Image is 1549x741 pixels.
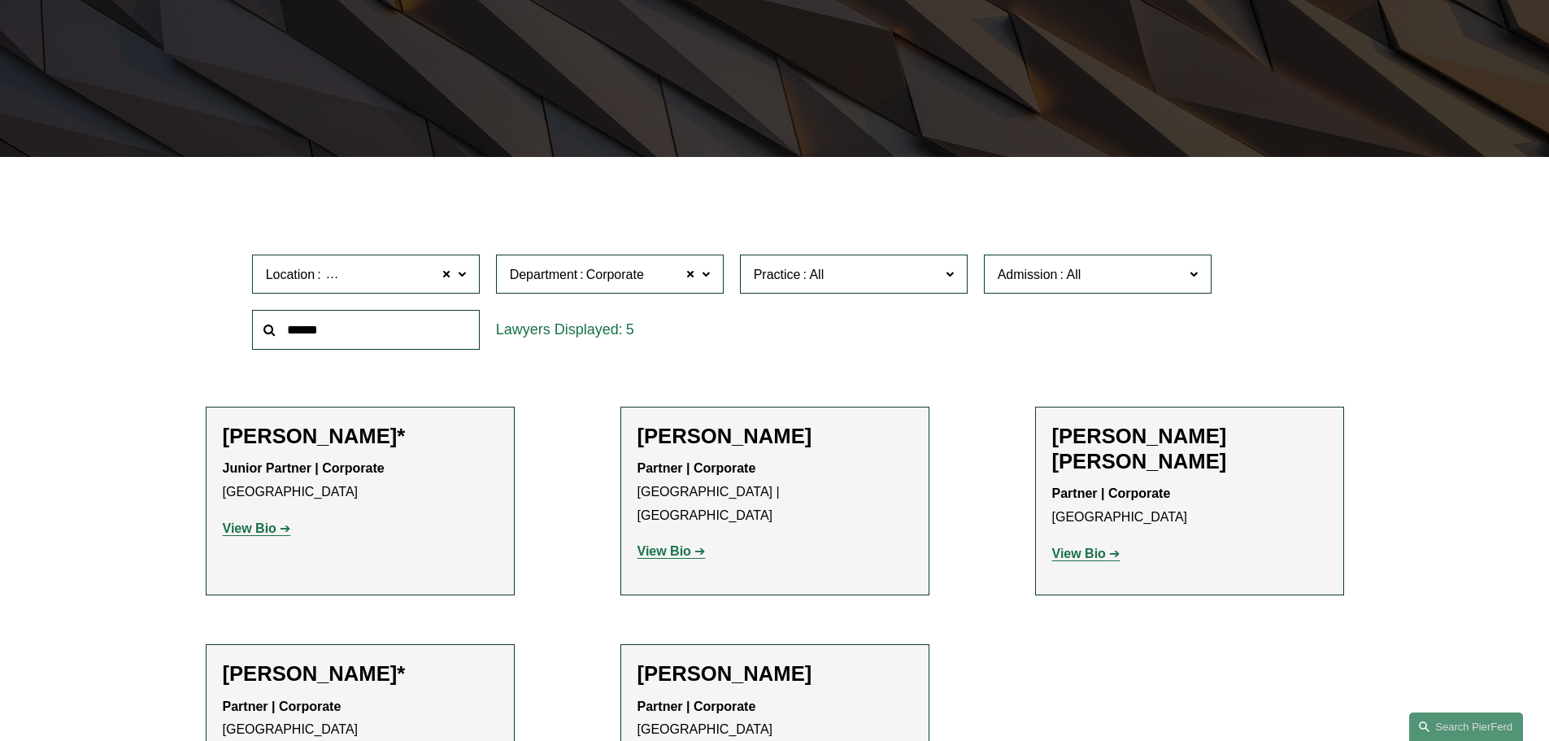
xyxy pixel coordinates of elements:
strong: Partner | Corporate [637,700,756,713]
h2: [PERSON_NAME]* [223,661,498,687]
a: View Bio [1052,547,1120,560]
strong: Partner | Corporate [637,461,756,475]
strong: View Bio [223,521,276,535]
p: [GEOGRAPHIC_DATA] [1052,482,1327,530]
span: Location [266,268,315,281]
span: 5 [626,321,634,338]
strong: Junior Partner | Corporate [223,461,385,475]
strong: Partner | Corporate [223,700,342,713]
h2: [PERSON_NAME] [637,424,912,449]
p: [GEOGRAPHIC_DATA] [223,457,498,504]
h2: [PERSON_NAME] [PERSON_NAME] [1052,424,1327,474]
a: View Bio [637,544,706,558]
span: [GEOGRAPHIC_DATA] [324,264,459,286]
a: Search this site [1409,713,1523,741]
h2: [PERSON_NAME] [637,661,912,687]
p: [GEOGRAPHIC_DATA] | [GEOGRAPHIC_DATA] [637,457,912,527]
strong: Partner | Corporate [1052,486,1171,500]
strong: View Bio [1052,547,1106,560]
h2: [PERSON_NAME]* [223,424,498,449]
strong: View Bio [637,544,691,558]
span: Department [510,268,578,281]
span: Corporate [586,264,644,286]
span: Admission [998,268,1058,281]
a: View Bio [223,521,291,535]
span: Practice [754,268,801,281]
